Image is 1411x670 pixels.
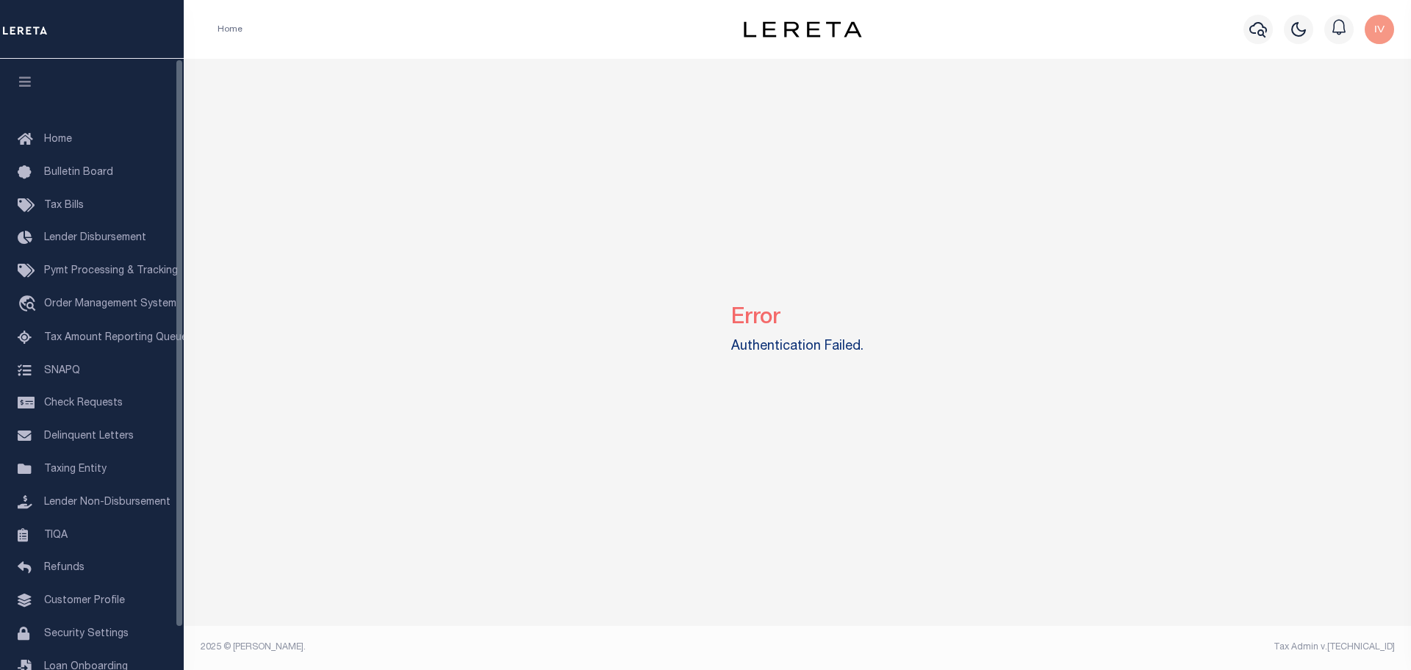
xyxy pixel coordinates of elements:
[44,563,85,573] span: Refunds
[190,641,798,654] div: 2025 © [PERSON_NAME].
[44,530,68,540] span: TIQA
[44,365,80,375] span: SNAPQ
[44,333,187,343] span: Tax Amount Reporting Queue
[44,497,170,508] span: Lender Non-Disbursement
[44,266,178,276] span: Pymt Processing & Tracking
[44,629,129,639] span: Security Settings
[218,23,243,36] li: Home
[18,295,41,314] i: travel_explore
[44,299,176,309] span: Order Management System
[44,167,113,178] span: Bulletin Board
[44,596,125,606] span: Customer Profile
[44,431,134,442] span: Delinquent Letters
[44,201,84,211] span: Tax Bills
[731,337,864,357] label: Authentication Failed.
[44,398,123,408] span: Check Requests
[731,294,864,331] h2: Error
[744,21,861,37] img: logo-dark.svg
[44,464,107,475] span: Taxing Entity
[44,134,72,145] span: Home
[1365,15,1394,44] img: svg+xml;base64,PHN2ZyB4bWxucz0iaHR0cDovL3d3dy53My5vcmcvMjAwMC9zdmciIHBvaW50ZXItZXZlbnRzPSJub25lIi...
[808,641,1395,654] div: Tax Admin v.[TECHNICAL_ID]
[44,233,146,243] span: Lender Disbursement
